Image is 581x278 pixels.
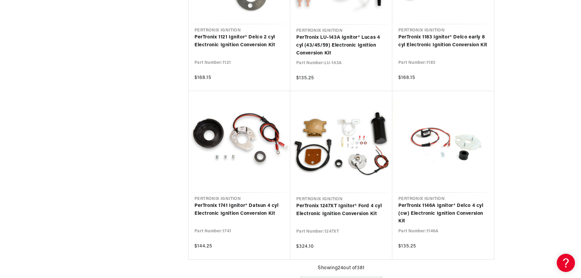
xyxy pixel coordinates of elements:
a: PerTronix LU-143A Ignitor® Lucas 4 cyl (43/45/59) Electronic Ignition Conversion Kit [296,34,386,57]
span: Showing 24 out of 381 [318,264,365,272]
a: PerTronix 1247XT Ignitor® Ford 4 cyl Electronic Ignition Conversion Kit [296,202,386,218]
a: PerTronix 1146A Ignitor® Delco 4 cyl (cw) Electronic Ignition Conversion Kit [398,202,488,225]
a: PerTronix 1121 Ignitor® Delco 2 cyl Electronic Ignition Conversion Kit [194,34,284,49]
a: PerTronix 1183 Ignitor® Delco early 8 cyl Electronic Ignition Conversion Kit [398,34,488,49]
a: PerTronix 1741 Ignitor® Datsun 4 cyl Electronic Ignition Conversion Kit [194,202,284,217]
